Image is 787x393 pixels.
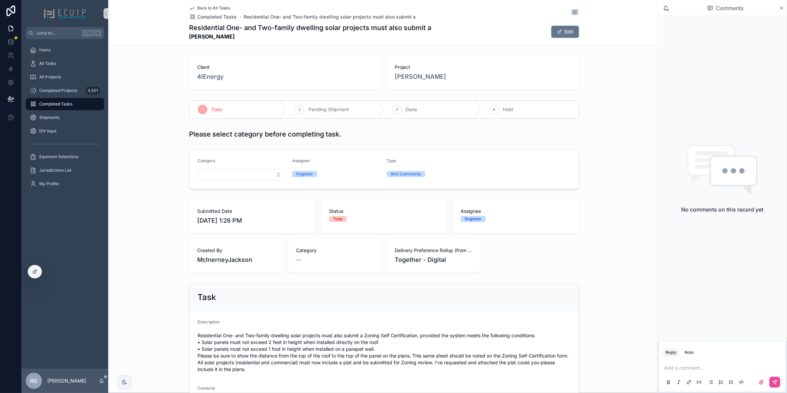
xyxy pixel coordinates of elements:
span: Pending Shipment [308,106,349,113]
span: McInerneyJackson [198,255,275,265]
a: 4IEnergy [198,72,224,81]
a: Completed Projects4,501 [26,84,104,97]
span: Submitted Date [198,208,307,215]
span: Category [198,158,216,163]
strong: [PERSON_NAME] [189,32,432,41]
button: Edit [551,26,579,38]
span: Residential One- and Two-family dwelling solar projects must also submit a Zoning Self Certificat... [198,332,571,373]
button: Jump to...CtrlK [26,27,104,39]
div: Engineer [296,171,313,177]
span: Description [198,319,220,324]
a: Jurisdictions List [26,164,104,176]
div: Todo [333,216,343,222]
span: All Tasks [39,61,56,66]
span: Completed Tasks [39,101,72,107]
span: K [95,30,101,36]
span: Completed Projects [39,88,77,93]
a: My Profile [26,178,104,190]
span: Shipments [39,115,60,120]
div: Engineer [465,216,482,222]
div: Note [685,350,694,355]
span: 3 [396,107,398,112]
div: 4,501 [86,87,100,95]
span: Status [329,208,439,215]
span: Back to All Tasks [198,5,230,11]
button: Select Button [198,169,287,180]
span: Comments [716,4,743,12]
span: My Profile [39,181,59,187]
span: Done [406,106,417,113]
button: Reply [663,348,679,357]
span: 1 [202,107,203,112]
span: Type [387,158,396,163]
div: scrollable content [22,39,108,199]
span: All Projects [39,74,61,80]
p: [PERSON_NAME] [47,377,86,384]
img: App logo [44,8,86,19]
span: Delivery Preference Rollup (from Design projects) [395,247,472,254]
span: -- [296,255,302,265]
a: Shipments [26,112,104,124]
span: Home [39,47,51,53]
div: AHJ Comments [391,171,421,177]
h2: No comments on this record yet [681,205,763,214]
a: Home [26,44,104,56]
h2: Task [198,292,216,303]
span: Jurisdictions List [39,168,71,173]
span: Client [198,64,373,71]
span: Contacts [198,386,215,391]
a: Completed Tasks [26,98,104,110]
span: DIY Input [39,128,56,134]
span: Jump to... [36,30,79,36]
span: RG [30,377,38,385]
a: DIY Input [26,125,104,137]
button: Note [682,348,696,357]
a: Back to All Tasks [189,5,230,11]
h1: Please select category before completing task. [189,129,342,139]
span: Hold [503,106,513,113]
a: All Projects [26,71,104,83]
span: 4 [493,107,495,112]
span: Assignee [461,208,571,215]
span: [DATE] 1:26 PM [198,216,307,225]
a: Residential One- and Two-family dwelling solar projects must also submit a [244,14,416,20]
h1: Residential One- and Two-family dwelling solar projects must also submit a [189,23,432,32]
a: All Tasks [26,57,104,70]
span: Equiment Selections [39,154,78,159]
span: Completed Tasks [198,14,237,20]
span: 2 [299,107,301,112]
span: Ctrl [82,30,94,36]
span: Assignee [292,158,310,163]
span: Created By [198,247,275,254]
a: [PERSON_NAME] [395,72,446,81]
span: Project [395,64,571,71]
a: Equiment Selections [26,151,104,163]
span: Todo [211,106,223,113]
span: Category [296,247,373,254]
a: Completed Tasks [189,14,237,20]
span: Together - Digital [395,255,472,265]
